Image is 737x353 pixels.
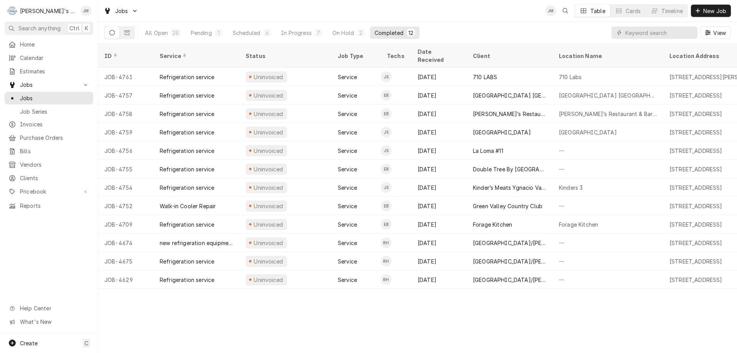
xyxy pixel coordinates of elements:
div: [STREET_ADDRESS] [669,147,722,155]
span: Search anything [18,24,61,32]
span: Home [20,40,89,48]
div: Refrigeration service [160,165,214,173]
span: Clients [20,174,89,182]
div: [STREET_ADDRESS] [669,165,722,173]
div: Uninvoiced [253,110,284,118]
div: JOB-4674 [98,234,154,252]
div: [STREET_ADDRESS] [669,257,722,265]
div: Refrigeration service [160,276,214,284]
div: JM [81,5,91,16]
div: Eli Baldwin's Avatar [381,201,392,211]
div: Service [338,73,357,81]
div: JOB-4754 [98,178,154,197]
div: JOB-4757 [98,86,154,104]
div: Kinders 3 [559,184,583,192]
div: Kinder’s Meats Ygnacio Valley [473,184,547,192]
span: Vendors [20,161,89,169]
div: — [553,234,663,252]
div: Eli Baldwin's Avatar [381,108,392,119]
div: [DATE] [411,197,467,215]
div: Uninvoiced [253,184,284,192]
div: Refrigeration service [160,257,214,265]
div: Eli Baldwin's Avatar [381,90,392,101]
div: Uninvoiced [253,220,284,229]
div: 28 [172,29,179,37]
div: [STREET_ADDRESS] [669,110,722,118]
div: R [7,5,18,16]
div: EB [381,219,392,230]
div: Rudy Herrera's Avatar [381,237,392,248]
div: Job Type [338,52,375,60]
div: [GEOGRAPHIC_DATA]/[PERSON_NAME][GEOGRAPHIC_DATA] [473,239,547,247]
div: 2 [359,29,363,37]
div: JM [545,5,556,16]
div: Service [160,52,232,60]
div: JS [381,182,392,193]
div: Uninvoiced [253,91,284,99]
span: Purchase Orders [20,134,89,142]
div: On Hold [332,29,354,37]
div: EB [381,108,392,119]
div: Refrigeration service [160,220,214,229]
div: EB [381,201,392,211]
div: Service [338,91,357,99]
div: Status [246,52,324,60]
div: JS [381,71,392,82]
div: Refrigeration service [160,91,214,99]
span: C [84,339,88,347]
input: Keyword search [625,27,694,39]
div: Service [338,239,357,247]
button: View [701,27,731,39]
span: View [712,29,727,37]
div: [STREET_ADDRESS] [669,276,722,284]
div: JOB-4675 [98,252,154,270]
div: [DATE] [411,123,467,141]
div: [STREET_ADDRESS] [669,202,722,210]
span: Jobs [20,94,89,102]
div: ID [104,52,146,60]
div: JOB-4629 [98,270,154,289]
div: [STREET_ADDRESS] [669,184,722,192]
div: — [553,270,663,289]
span: Create [20,340,38,346]
div: JOB-4758 [98,104,154,123]
div: Walk-in Cooler Repair [160,202,216,210]
a: Go to Jobs [101,5,141,17]
div: 710 LABS [473,73,497,81]
div: JOB-4759 [98,123,154,141]
div: [PERSON_NAME]'s Commercial Refrigeration [20,7,76,15]
div: [DATE] [411,68,467,86]
div: [GEOGRAPHIC_DATA]/[PERSON_NAME][GEOGRAPHIC_DATA] [473,257,547,265]
div: [DATE] [411,234,467,252]
a: Calendar [5,51,93,64]
div: Service [338,220,357,229]
div: Uninvoiced [253,128,284,136]
div: Rudy Herrera's Avatar [381,256,392,267]
div: JS [381,145,392,156]
div: Service [338,276,357,284]
div: Jose Sanchez's Avatar [381,71,392,82]
div: JOB-4761 [98,68,154,86]
div: Scheduled [233,29,260,37]
div: 6 [265,29,269,37]
span: Pricebook [20,187,78,196]
div: Uninvoiced [253,73,284,81]
div: [DATE] [411,104,467,123]
div: Uninvoiced [253,147,284,155]
div: Service [338,257,357,265]
div: Jose Sanchez's Avatar [381,145,392,156]
span: Jobs [115,7,128,15]
div: Table [590,7,605,15]
div: Jose Sanchez's Avatar [381,127,392,138]
span: Help Center [20,304,89,312]
div: [STREET_ADDRESS] [669,239,722,247]
div: Timeline [661,7,683,15]
span: Reports [20,202,89,210]
div: Uninvoiced [253,202,284,210]
button: New Job [691,5,731,17]
div: Uninvoiced [253,257,284,265]
a: Bills [5,145,93,157]
div: Double Tree By [GEOGRAPHIC_DATA] [473,165,547,173]
div: [DATE] [411,178,467,197]
a: Vendors [5,158,93,171]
